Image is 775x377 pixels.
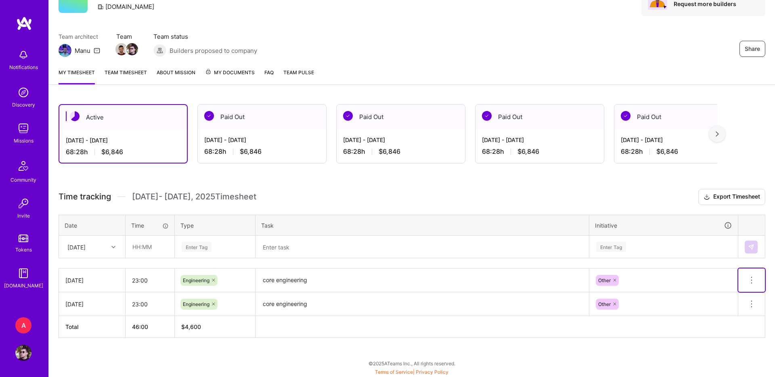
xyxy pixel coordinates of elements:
img: discovery [15,84,31,101]
div: Missions [14,136,34,145]
div: Paid Out [337,105,465,129]
button: Export Timesheet [698,189,765,205]
span: Engineering [183,277,209,283]
img: Community [14,156,33,176]
a: Privacy Policy [416,369,448,375]
div: Notifications [9,63,38,71]
a: Terms of Service [375,369,413,375]
img: Submit [748,244,754,250]
span: My Documents [205,68,255,77]
div: [DATE] [65,276,119,285]
div: [DATE] - [DATE] [621,136,736,144]
div: Community [10,176,36,184]
div: 68:28 h [66,148,180,156]
div: Enter Tag [596,241,626,253]
span: Team [116,32,137,41]
th: Task [256,215,589,236]
div: Invite [17,212,30,220]
div: [DATE] - [DATE] [482,136,597,144]
a: My Documents [205,68,255,84]
div: [DOMAIN_NAME] [4,281,43,290]
div: [DATE] [65,300,119,308]
img: teamwork [15,120,31,136]
div: Paid Out [198,105,326,129]
span: | [375,369,448,375]
div: Discovery [12,101,35,109]
span: Other [598,277,611,283]
img: Team Member Avatar [115,43,128,55]
a: User Avatar [13,345,34,361]
div: [DOMAIN_NAME] [97,2,154,11]
img: Invite [15,195,31,212]
a: Team Pulse [283,68,314,84]
img: guide book [15,265,31,281]
img: bell [15,47,31,63]
div: © 2025 ATeams Inc., All rights reserved. [48,353,775,373]
div: Paid Out [614,105,743,129]
div: Enter Tag [182,241,212,253]
a: Team Member Avatar [127,42,137,56]
div: [DATE] [67,243,86,251]
div: Manu [75,46,90,55]
img: Paid Out [482,111,492,121]
th: Type [175,215,256,236]
span: [DATE] - [DATE] , 2025 Timesheet [132,192,256,202]
img: Builders proposed to company [153,44,166,57]
button: Share [739,41,765,57]
div: Time [131,221,169,230]
a: FAQ [264,68,274,84]
div: [DATE] - [DATE] [66,136,180,145]
a: A [13,317,34,333]
input: HH:MM [126,270,174,291]
i: icon CompanyGray [97,4,104,10]
th: Total [59,316,126,338]
span: $6,846 [656,147,678,156]
th: 46:00 [126,316,175,338]
span: Team Pulse [283,69,314,75]
span: $6,846 [240,147,262,156]
span: Builders proposed to company [170,46,257,55]
div: 68:28 h [621,147,736,156]
div: [DATE] - [DATE] [343,136,459,144]
a: Team timesheet [105,68,147,84]
input: HH:MM [126,293,174,315]
div: Initiative [595,221,732,230]
span: Share [745,45,760,53]
i: icon Mail [94,47,100,54]
div: Tokens [15,245,32,254]
div: Paid Out [475,105,604,129]
div: [DATE] - [DATE] [204,136,320,144]
span: $ 4,600 [181,323,201,330]
div: 68:28 h [204,147,320,156]
span: $6,846 [517,147,539,156]
span: Team architect [59,32,100,41]
span: Team status [153,32,257,41]
img: Paid Out [621,111,630,121]
img: User Avatar [15,345,31,361]
th: Date [59,215,126,236]
img: tokens [19,235,28,242]
div: 68:28 h [482,147,597,156]
input: HH:MM [126,236,174,258]
span: Engineering [183,301,209,307]
i: icon Download [704,193,710,201]
img: logo [16,16,32,31]
img: Team Member Avatar [126,43,138,55]
img: right [716,131,719,137]
img: Paid Out [204,111,214,121]
img: Paid Out [343,111,353,121]
span: Other [598,301,611,307]
span: Time tracking [59,192,111,202]
i: icon Chevron [111,245,115,249]
div: A [15,317,31,333]
a: My timesheet [59,68,95,84]
a: Team Member Avatar [116,42,127,56]
img: Team Architect [59,44,71,57]
img: Active [70,111,80,121]
span: $6,846 [101,148,123,156]
span: $6,846 [379,147,400,156]
div: Active [59,105,187,130]
textarea: core engineering [256,269,588,291]
div: 68:28 h [343,147,459,156]
a: About Mission [157,68,195,84]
